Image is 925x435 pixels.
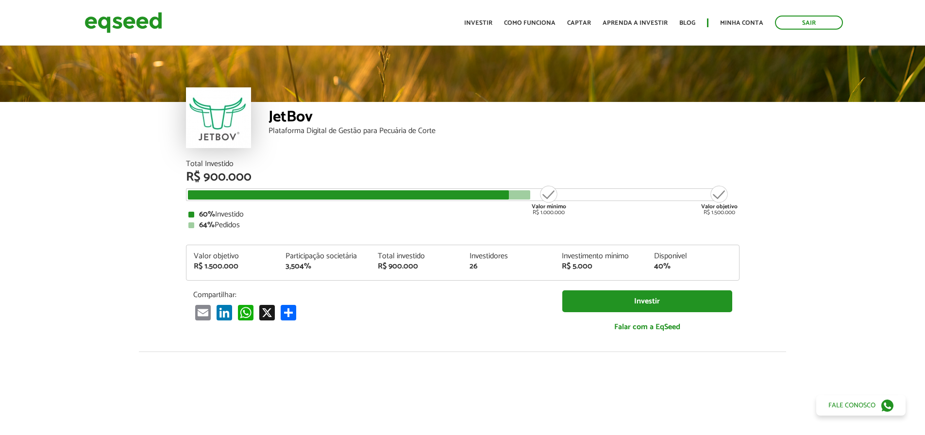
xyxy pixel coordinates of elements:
[257,304,277,320] a: X
[603,20,668,26] a: Aprenda a investir
[269,109,740,127] div: JetBov
[654,252,732,260] div: Disponível
[701,202,738,211] strong: Valor objetivo
[504,20,555,26] a: Como funciona
[199,208,215,221] strong: 60%
[378,263,455,270] div: R$ 900.000
[194,263,271,270] div: R$ 1.500.000
[186,171,740,184] div: R$ 900.000
[286,252,363,260] div: Participação societária
[562,263,639,270] div: R$ 5.000
[84,10,162,35] img: EqSeed
[286,263,363,270] div: 3,504%
[470,252,547,260] div: Investidores
[720,20,763,26] a: Minha conta
[654,263,732,270] div: 40%
[188,211,737,218] div: Investido
[531,184,567,216] div: R$ 1.000.000
[464,20,492,26] a: Investir
[562,317,732,337] a: Falar com a EqSeed
[269,127,740,135] div: Plataforma Digital de Gestão para Pecuária de Corte
[193,290,548,300] p: Compartilhar:
[188,221,737,229] div: Pedidos
[775,16,843,30] a: Sair
[215,304,234,320] a: LinkedIn
[816,395,906,416] a: Fale conosco
[186,160,740,168] div: Total Investido
[562,290,732,312] a: Investir
[194,252,271,260] div: Valor objetivo
[193,304,213,320] a: Email
[236,304,255,320] a: WhatsApp
[279,304,298,320] a: Compartilhar
[701,184,738,216] div: R$ 1.500.000
[199,218,215,232] strong: 64%
[679,20,695,26] a: Blog
[567,20,591,26] a: Captar
[470,263,547,270] div: 26
[532,202,566,211] strong: Valor mínimo
[378,252,455,260] div: Total investido
[562,252,639,260] div: Investimento mínimo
